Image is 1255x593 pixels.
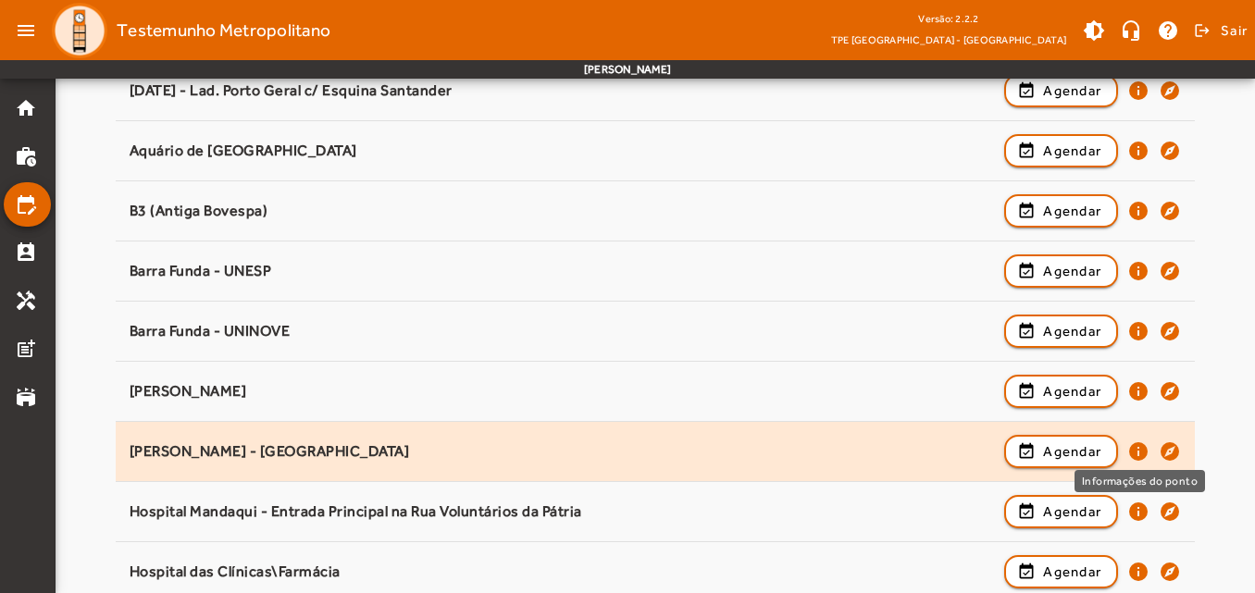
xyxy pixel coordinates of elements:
[1159,140,1181,162] mat-icon: explore
[1004,134,1118,167] button: Agendar
[1004,254,1118,288] button: Agendar
[1127,380,1149,402] mat-icon: info
[7,12,44,49] mat-icon: menu
[44,3,330,58] a: Testemunho Metropolitano
[1004,495,1118,528] button: Agendar
[1191,17,1248,44] button: Sair
[1043,200,1101,222] span: Agendar
[130,502,996,522] div: Hospital Mandaqui - Entrada Principal na Rua Voluntários da Pátria
[1159,561,1181,583] mat-icon: explore
[1127,260,1149,282] mat-icon: info
[1004,435,1118,468] button: Agendar
[1004,315,1118,348] button: Agendar
[1004,375,1118,408] button: Agendar
[1075,470,1205,492] div: Informações do ponto
[1004,555,1118,588] button: Agendar
[1159,500,1181,523] mat-icon: explore
[15,145,37,167] mat-icon: work_history
[1043,561,1101,583] span: Agendar
[15,290,37,312] mat-icon: handyman
[1043,260,1101,282] span: Agendar
[831,7,1066,31] div: Versão: 2.2.2
[1043,80,1101,102] span: Agendar
[1127,140,1149,162] mat-icon: info
[1004,194,1118,228] button: Agendar
[130,262,996,281] div: Barra Funda - UNESP
[15,193,37,216] mat-icon: edit_calendar
[1127,200,1149,222] mat-icon: info
[1043,380,1101,402] span: Agendar
[1127,440,1149,463] mat-icon: info
[1127,80,1149,102] mat-icon: info
[130,322,996,341] div: Barra Funda - UNINOVE
[130,142,996,161] div: Aquário de [GEOGRAPHIC_DATA]
[1159,320,1181,342] mat-icon: explore
[1159,200,1181,222] mat-icon: explore
[130,562,996,582] div: Hospital das Clínicas\Farmácia
[1127,500,1149,523] mat-icon: info
[1159,440,1181,463] mat-icon: explore
[15,97,37,119] mat-icon: home
[117,16,330,45] span: Testemunho Metropolitano
[1159,380,1181,402] mat-icon: explore
[1004,74,1118,107] button: Agendar
[1127,561,1149,583] mat-icon: info
[130,202,996,221] div: B3 (Antiga Bovespa)
[1043,140,1101,162] span: Agendar
[52,3,107,58] img: Logo TPE
[1127,320,1149,342] mat-icon: info
[15,338,37,360] mat-icon: post_add
[1043,440,1101,463] span: Agendar
[1043,320,1101,342] span: Agendar
[130,81,996,101] div: [DATE] - Lad. Porto Geral c/ Esquina Santander
[1043,500,1101,523] span: Agendar
[831,31,1066,49] span: TPE [GEOGRAPHIC_DATA] - [GEOGRAPHIC_DATA]
[1159,260,1181,282] mat-icon: explore
[130,382,996,402] div: [PERSON_NAME]
[1221,16,1248,45] span: Sair
[15,241,37,264] mat-icon: perm_contact_calendar
[1159,80,1181,102] mat-icon: explore
[130,442,996,462] div: [PERSON_NAME] - [GEOGRAPHIC_DATA]
[15,386,37,408] mat-icon: stadium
